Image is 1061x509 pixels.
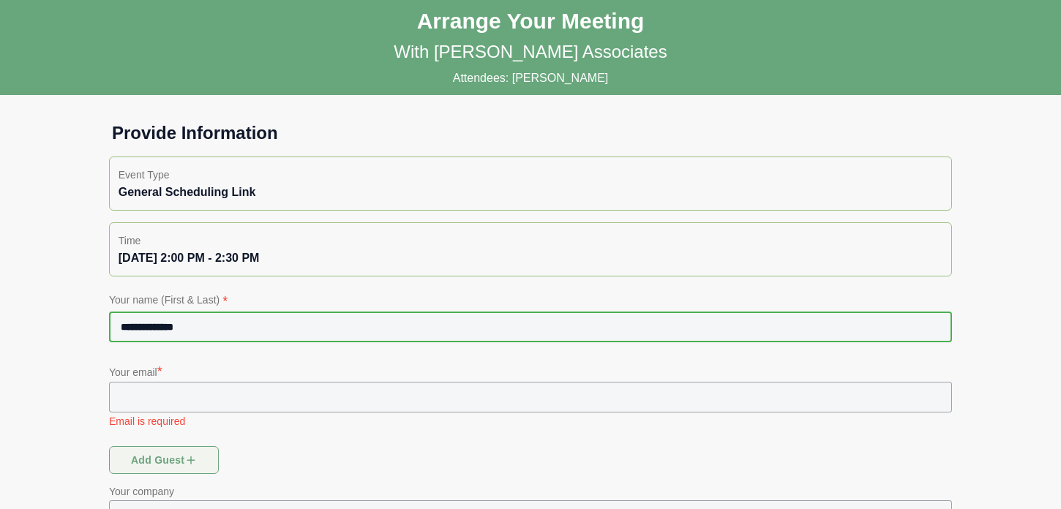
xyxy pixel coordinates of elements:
[100,121,961,145] h1: Provide Information
[109,483,952,500] p: Your company
[119,184,942,201] div: General Scheduling Link
[453,69,609,87] p: Attendees: [PERSON_NAME]
[417,8,645,34] h1: Arrange Your Meeting
[109,414,952,429] p: Email is required
[119,232,942,249] p: Time
[394,40,667,64] p: With [PERSON_NAME] Associates
[109,446,219,474] button: Add guest
[119,249,942,267] div: [DATE] 2:00 PM - 2:30 PM
[109,361,952,382] p: Your email
[130,446,198,474] span: Add guest
[109,291,952,312] p: Your name (First & Last)
[119,166,942,184] p: Event Type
